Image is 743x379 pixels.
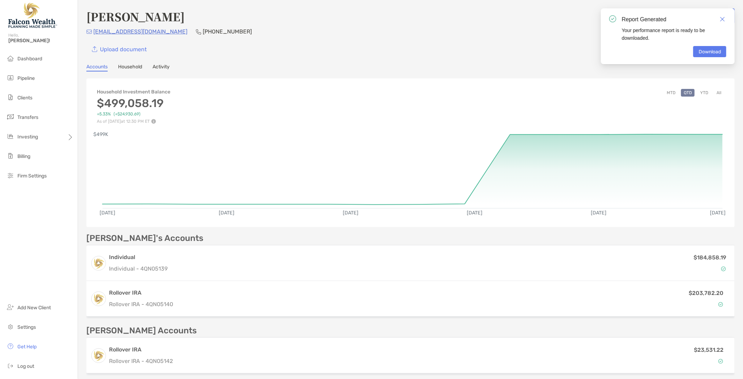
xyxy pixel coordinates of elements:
img: Account Status icon [721,266,726,271]
img: Account Status icon [718,359,723,364]
span: Billing [17,153,30,159]
img: get-help icon [6,342,15,350]
h3: Individual [109,253,168,261]
p: $184,858.19 [694,253,726,262]
a: Close [719,15,726,23]
a: Household [118,64,142,71]
img: Phone Icon [196,29,201,35]
img: pipeline icon [6,74,15,82]
span: Add New Client [17,305,51,311]
p: Rollover IRA - 4QN05142 [109,357,593,365]
p: Individual - 4QN05139 [109,264,168,273]
img: icon close [720,17,725,22]
span: Investing [17,134,38,140]
img: billing icon [6,152,15,160]
img: logo account [92,292,106,306]
h4: [PERSON_NAME] [86,8,185,24]
p: [PHONE_NUMBER] [203,27,252,36]
text: [DATE] [591,210,606,216]
img: transfers icon [6,113,15,121]
h3: Rollover IRA [109,289,593,297]
span: +5.33% [97,112,111,117]
button: YTD [697,89,711,97]
text: [DATE] [219,210,234,216]
img: logo account [92,349,106,363]
span: Clients [17,95,32,101]
a: Accounts [86,64,108,71]
img: Account Status icon [718,302,723,307]
img: clients icon [6,93,15,101]
a: Activity [153,64,170,71]
h3: $499,058.19 [97,97,170,110]
img: add_new_client icon [6,303,15,311]
text: [DATE] [100,210,115,216]
button: MTD [664,89,678,97]
img: dashboard icon [6,54,15,62]
text: [DATE] [467,210,482,216]
p: Rollover IRA - 4QN05140 [109,300,593,309]
img: Performance Info [151,119,156,124]
text: $499K [93,131,108,137]
span: [PERSON_NAME]! [8,38,73,44]
p: $203,782.20 [689,289,723,297]
p: [EMAIL_ADDRESS][DOMAIN_NAME] [93,27,187,36]
text: [DATE] [710,210,726,216]
span: Firm Settings [17,173,47,179]
h4: Household Investment Balance [97,89,170,95]
span: Get Help [17,344,37,350]
p: $23,531.22 [694,346,723,354]
span: ( +$24,930.69 ) [114,112,140,117]
span: Dashboard [17,56,42,62]
img: button icon [92,46,97,52]
text: [DATE] [343,210,358,216]
span: Pipeline [17,75,35,81]
img: Falcon Wealth Planning Logo [8,3,57,28]
a: Download [693,46,726,57]
span: Log out [17,363,34,369]
p: [PERSON_NAME]'s Accounts [86,234,203,243]
p: As of [DATE] at 12:30 PM ET [97,119,170,124]
div: Your performance report is ready to be downloaded. [622,26,726,42]
img: logo account [92,256,106,270]
div: Report Generated [622,15,726,24]
h3: Rollover IRA [109,346,593,354]
span: Transfers [17,114,38,120]
img: investing icon [6,132,15,141]
p: [PERSON_NAME] Accounts [86,326,197,335]
img: settings icon [6,323,15,331]
button: All [714,89,724,97]
img: logout icon [6,362,15,370]
span: Settings [17,324,36,330]
button: QTD [681,89,695,97]
a: Upload document [86,41,152,57]
img: firm-settings icon [6,171,15,180]
img: Email Icon [86,30,92,34]
img: icon notification [609,15,616,22]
